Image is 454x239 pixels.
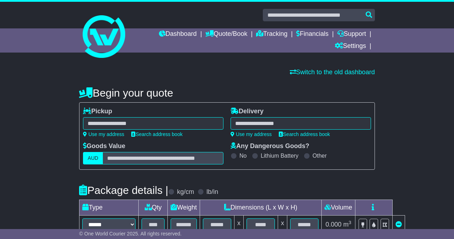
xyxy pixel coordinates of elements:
[337,28,366,40] a: Support
[177,188,194,196] label: kg/cm
[79,87,375,99] h4: Begin your quote
[83,131,124,137] a: Use my address
[79,231,182,237] span: © One World Courier 2025. All rights reserved.
[261,152,299,159] label: Lithium Battery
[231,131,272,137] a: Use my address
[312,152,327,159] label: Other
[139,200,168,216] td: Qty
[231,108,264,115] label: Delivery
[296,28,328,40] a: Financials
[326,221,342,228] span: 0.000
[335,40,366,53] a: Settings
[322,200,355,216] td: Volume
[159,28,197,40] a: Dashboard
[79,200,139,216] td: Type
[278,216,287,234] td: x
[343,221,351,228] span: m
[168,200,200,216] td: Weight
[279,131,330,137] a: Search address book
[349,220,351,225] sup: 3
[131,131,182,137] a: Search address book
[234,216,244,234] td: x
[290,69,375,76] a: Switch to the old dashboard
[200,200,322,216] td: Dimensions (L x W x H)
[239,152,247,159] label: No
[205,28,247,40] a: Quote/Book
[79,184,168,196] h4: Package details |
[83,142,125,150] label: Goods Value
[231,142,309,150] label: Any Dangerous Goods?
[206,188,218,196] label: lb/in
[83,152,103,164] label: AUD
[83,108,112,115] label: Pickup
[256,28,287,40] a: Tracking
[395,221,402,228] a: Remove this item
